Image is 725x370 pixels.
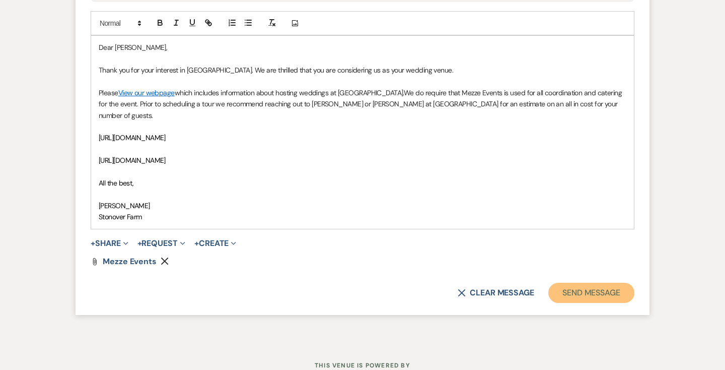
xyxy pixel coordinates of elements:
span: Stonover Farm [99,212,142,221]
button: Create [194,239,236,248]
span: [URL][DOMAIN_NAME] [99,156,166,165]
span: [URL][DOMAIN_NAME] [99,133,166,142]
span: [PERSON_NAME] [99,201,150,210]
a: Mezze Events [103,258,157,266]
a: View our webpage [118,88,175,97]
p: Please which includes information about hosting weddings at [GEOGRAPHIC_DATA]. [99,87,626,121]
span: + [194,239,199,248]
p: Thank you for your interest in [GEOGRAPHIC_DATA]. We are thrilled that you are considering us as ... [99,65,626,76]
button: Clear message [458,289,534,297]
span: + [137,239,142,248]
button: Send Message [548,283,634,303]
span: All the best, [99,178,134,188]
p: Dear [PERSON_NAME], [99,42,626,53]
span: Mezze Events [103,256,157,267]
span: + [91,239,95,248]
button: Request [137,239,185,248]
span: We do require that Mezze Events is used for all coordination and catering for the event. Prior to... [99,88,624,120]
button: Share [91,239,128,248]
